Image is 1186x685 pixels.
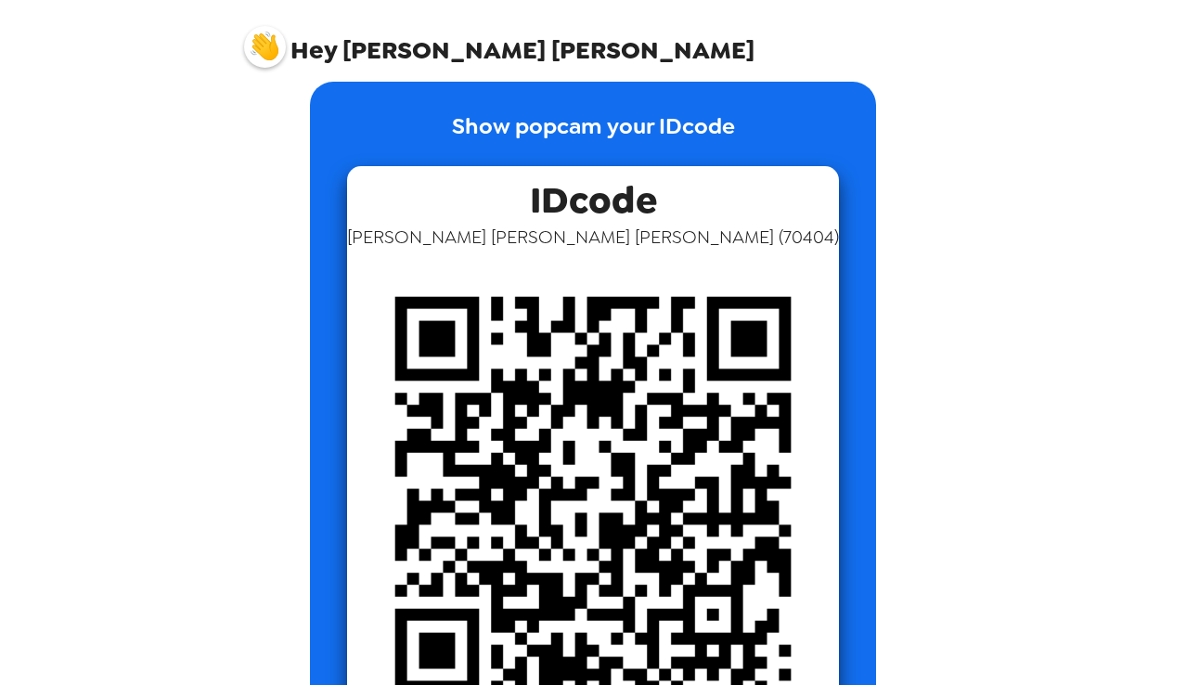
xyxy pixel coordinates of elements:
span: [PERSON_NAME] [PERSON_NAME] [PERSON_NAME] ( 70404 ) [347,225,839,249]
span: [PERSON_NAME] [PERSON_NAME] [244,17,754,63]
p: Show popcam your IDcode [452,110,735,166]
span: IDcode [530,166,657,225]
span: Hey [290,33,337,67]
img: profile pic [244,26,286,68]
